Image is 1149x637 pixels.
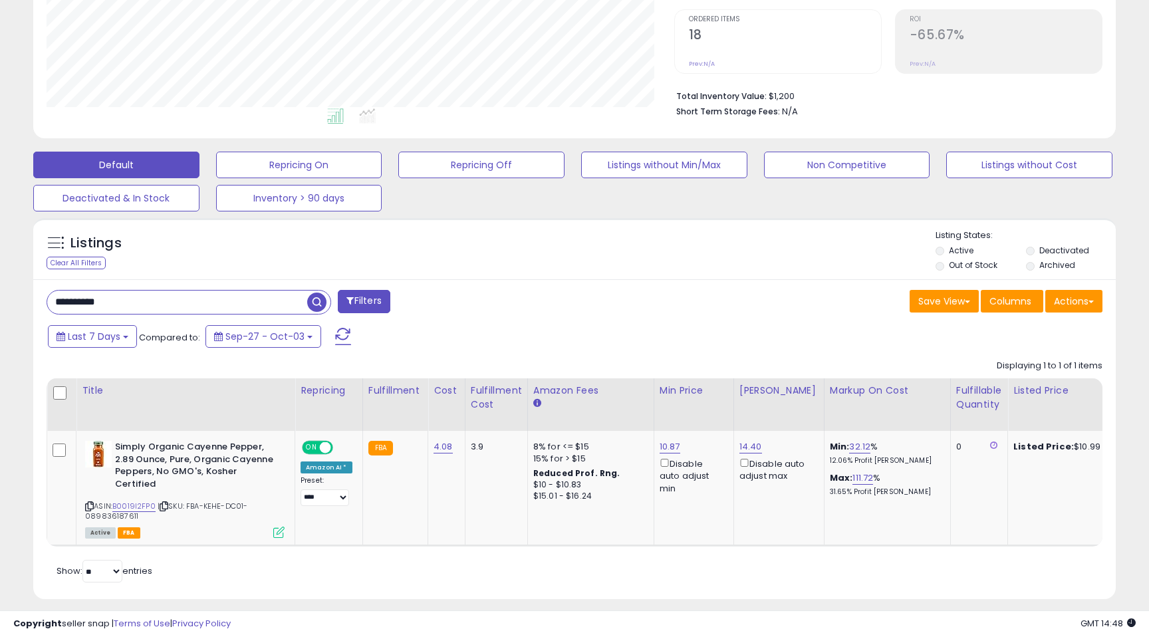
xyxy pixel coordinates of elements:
label: Deactivated [1039,245,1089,256]
div: Preset: [301,476,352,506]
label: Out of Stock [949,259,997,271]
div: $10.99 [1013,441,1124,453]
div: % [830,472,940,497]
div: % [830,441,940,465]
button: Repricing Off [398,152,565,178]
span: OFF [331,442,352,453]
a: Terms of Use [114,617,170,630]
button: Listings without Cost [946,152,1112,178]
p: Listing States: [936,229,1115,242]
th: The percentage added to the cost of goods (COGS) that forms the calculator for Min & Max prices. [824,378,950,431]
b: Reduced Prof. Rng. [533,467,620,479]
span: N/A [782,105,798,118]
span: Last 7 Days [68,330,120,343]
button: Columns [981,290,1043,313]
h2: 18 [689,27,881,45]
div: [PERSON_NAME] [739,384,819,398]
a: 10.87 [660,440,680,453]
div: $10 - $10.83 [533,479,644,491]
button: Non Competitive [764,152,930,178]
div: 15% for > $15 [533,453,644,465]
b: Max: [830,471,853,484]
div: Displaying 1 to 1 of 1 items [997,360,1102,372]
a: Privacy Policy [172,617,231,630]
div: Disable auto adjust min [660,456,723,495]
div: 0 [956,441,997,453]
li: $1,200 [676,87,1092,103]
b: Short Term Storage Fees: [676,106,780,117]
div: $15.01 - $16.24 [533,491,644,502]
b: Simply Organic Cayenne Pepper, 2.89 Ounce, Pure, Organic Cayenne Peppers, No GMO's, Kosher Certified [115,441,277,493]
span: Show: entries [57,565,152,577]
h5: Listings [70,234,122,253]
p: 31.65% Profit [PERSON_NAME] [830,487,940,497]
div: Cost [434,384,459,398]
div: Amazon Fees [533,384,648,398]
button: Sep-27 - Oct-03 [205,325,321,348]
div: 3.9 [471,441,517,453]
div: Repricing [301,384,357,398]
span: Sep-27 - Oct-03 [225,330,305,343]
div: Amazon AI * [301,461,352,473]
button: Actions [1045,290,1102,313]
div: Disable auto adjust max [739,456,814,482]
span: All listings currently available for purchase on Amazon [85,527,116,539]
span: ROI [910,16,1102,23]
small: FBA [368,441,393,455]
span: FBA [118,527,140,539]
a: 14.40 [739,440,762,453]
div: Markup on Cost [830,384,945,398]
span: Compared to: [139,331,200,344]
strong: Copyright [13,617,62,630]
b: Total Inventory Value: [676,90,767,102]
div: Listed Price [1013,384,1128,398]
img: 41VsnXyhfRL._SL40_.jpg [85,441,112,467]
div: seller snap | | [13,618,231,630]
div: Fulfillment [368,384,422,398]
div: Clear All Filters [47,257,106,269]
button: Deactivated & In Stock [33,185,199,211]
button: Default [33,152,199,178]
span: 2025-10-11 14:48 GMT [1081,617,1136,630]
span: Columns [989,295,1031,308]
div: Fulfillable Quantity [956,384,1002,412]
b: Listed Price: [1013,440,1074,453]
a: B0019I2FP0 [112,501,156,512]
span: Ordered Items [689,16,881,23]
button: Listings without Min/Max [581,152,747,178]
button: Last 7 Days [48,325,137,348]
small: Prev: N/A [910,60,936,68]
b: Min: [830,440,850,453]
p: 12.06% Profit [PERSON_NAME] [830,456,940,465]
button: Filters [338,290,390,313]
div: 8% for <= $15 [533,441,644,453]
div: Min Price [660,384,728,398]
a: 4.08 [434,440,453,453]
div: Fulfillment Cost [471,384,522,412]
label: Active [949,245,973,256]
div: ASIN: [85,441,285,537]
span: ON [303,442,320,453]
h2: -65.67% [910,27,1102,45]
a: 32.12 [849,440,870,453]
button: Repricing On [216,152,382,178]
div: Title [82,384,289,398]
small: Prev: N/A [689,60,715,68]
a: 111.72 [852,471,873,485]
small: Amazon Fees. [533,398,541,410]
label: Archived [1039,259,1075,271]
button: Inventory > 90 days [216,185,382,211]
span: | SKU: FBA-KEHE-DC01-089836187611 [85,501,247,521]
button: Save View [910,290,979,313]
